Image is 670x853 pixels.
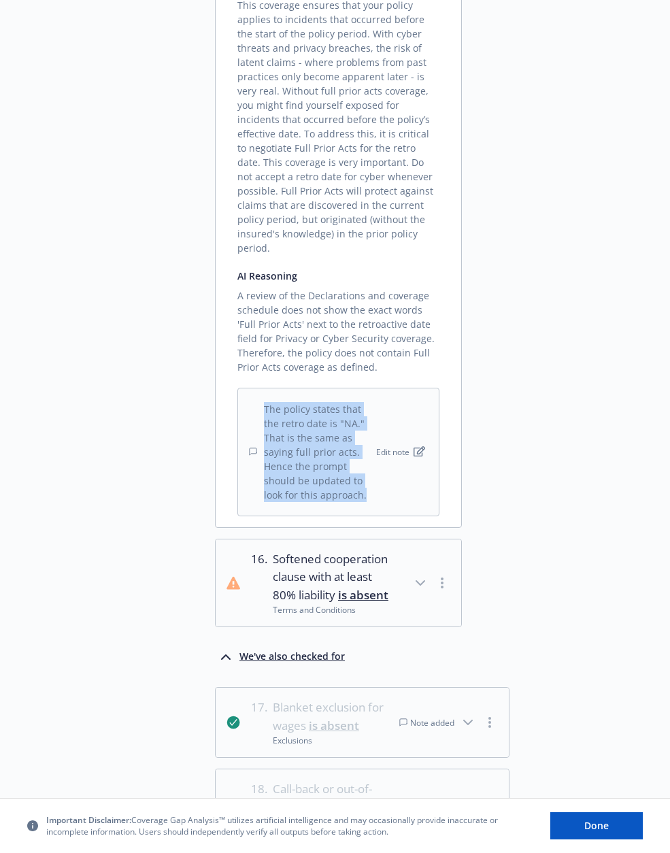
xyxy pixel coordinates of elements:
div: Note added [399,717,454,729]
div: 17 . [251,699,267,746]
div: AI Reasoning [237,269,439,283]
div: 16 . [251,550,267,616]
span: is absent [338,587,388,603]
span: Call-back or out-of-bounds confirmation required for cybercrime [273,780,399,852]
span: Blanket exclusion for wages [273,699,399,735]
span: Coverage Gap Analysis™ utilizes artificial intelligence and may occasionally provide inaccurate o... [46,814,529,837]
div: Exclusions [273,735,399,746]
button: We've also checked for [218,649,345,665]
button: 17.Blanket exclusion for wages is absentExclusionsNote added [216,688,509,757]
span: Done [584,819,609,832]
span: is absent [309,718,359,733]
div: The policy states that the retro date is "NA." That is the same as saying full prior acts. Hence ... [249,402,373,502]
div: A review of the Declarations and coverage schedule does not show the exact words 'Full Prior Acts... [237,283,439,374]
div: Terms and Conditions [273,604,395,616]
div: We've also checked for [239,649,345,665]
span: Important Disclaimer: [46,814,131,826]
button: Edit note [373,444,428,461]
span: Softened cooperation clause with at least 80% liability [273,550,395,604]
button: 16.Softened cooperation clause with at least 80% liability is absentTerms and Conditions [216,539,461,626]
button: Done [550,812,643,839]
